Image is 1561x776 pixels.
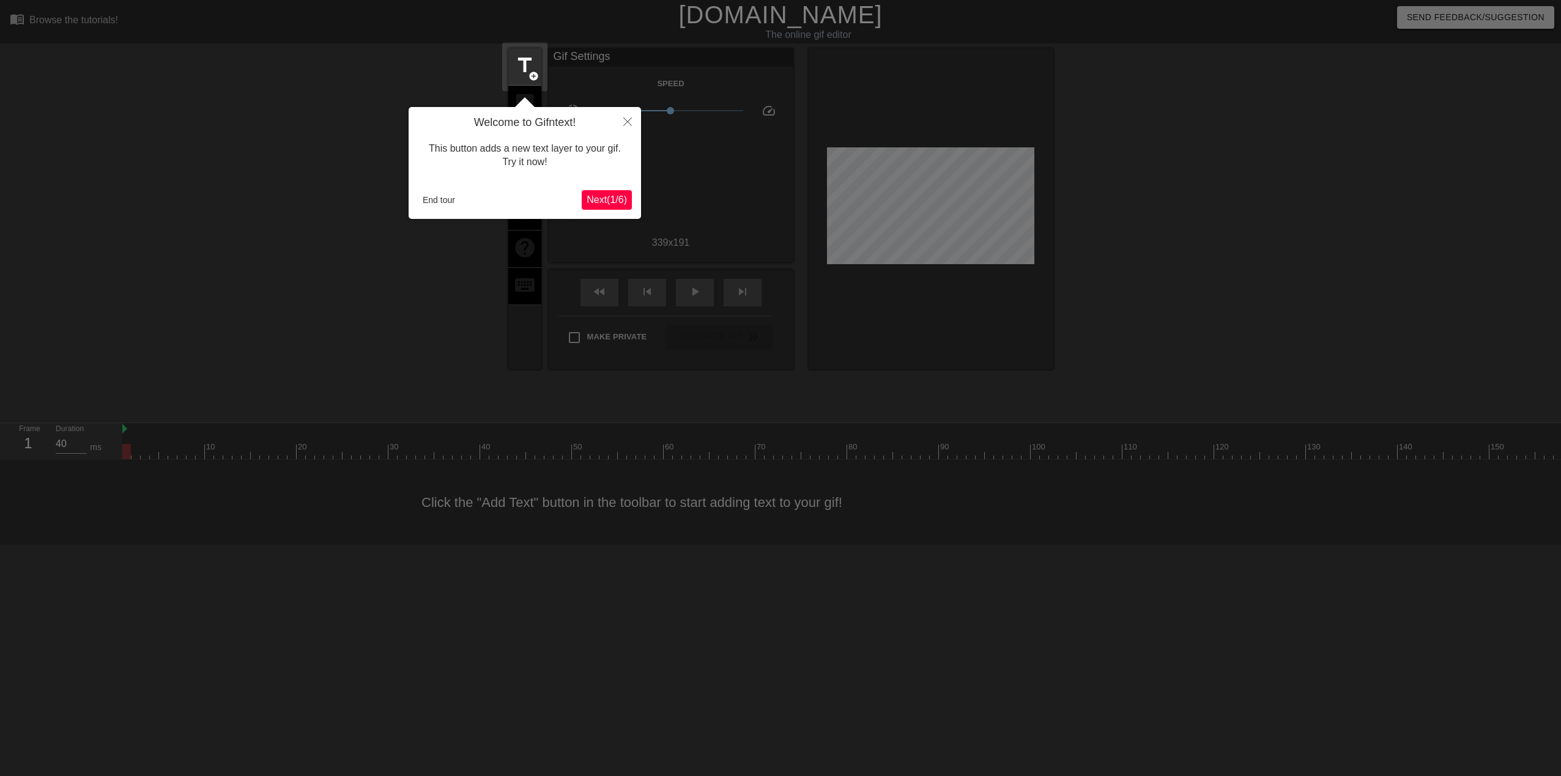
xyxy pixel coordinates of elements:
button: Close [614,107,641,135]
button: End tour [418,191,460,209]
span: Next ( 1 / 6 ) [587,194,627,205]
button: Next [582,190,632,210]
div: This button adds a new text layer to your gif. Try it now! [418,130,632,182]
h4: Welcome to Gifntext! [418,116,632,130]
